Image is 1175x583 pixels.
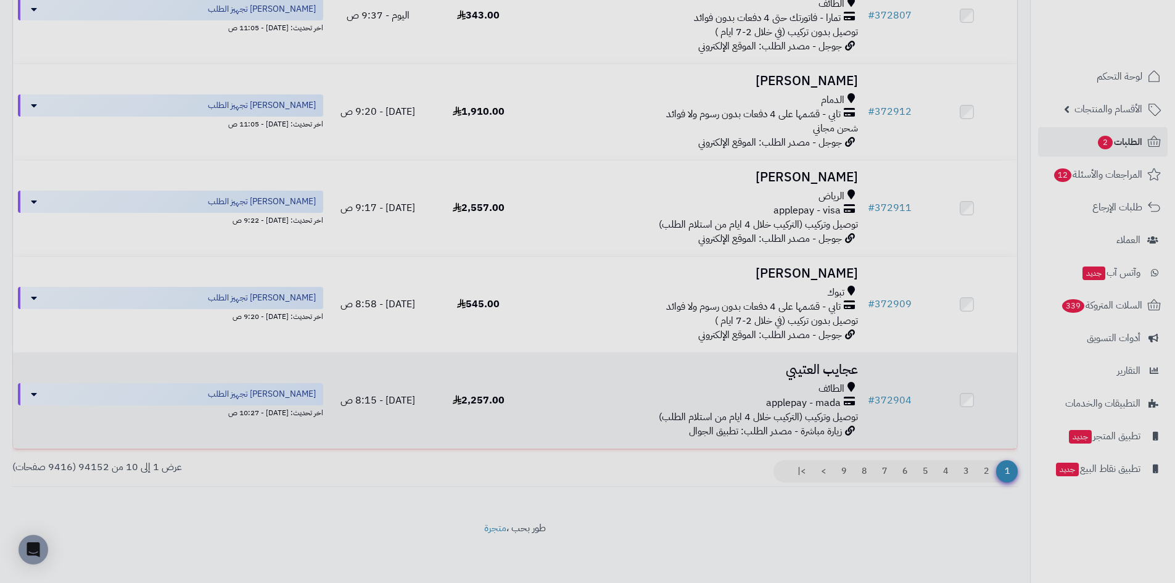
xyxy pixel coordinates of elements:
span: تطبيق نقاط البيع [1055,460,1140,478]
h3: عجايب العتيبي [534,363,858,377]
a: > [813,460,834,482]
a: #372909 [868,297,912,312]
span: تطبيق المتجر [1068,428,1140,445]
span: جديد [1069,430,1092,444]
span: وآتس آب [1081,264,1140,281]
span: الأقسام والمنتجات [1074,101,1142,118]
a: تطبيق نقاط البيعجديد [1038,454,1168,484]
span: [DATE] - 8:15 ص [340,393,415,408]
div: اخر تحديث: [DATE] - 9:22 ص [18,213,323,226]
span: العملاء [1116,231,1140,249]
a: وآتس آبجديد [1038,258,1168,287]
span: الطائف [818,382,844,396]
h3: [PERSON_NAME] [534,267,858,281]
span: جوجل - مصدر الطلب: الموقع الإلكتروني [698,135,842,150]
span: [PERSON_NAME] تجهيز الطلب [208,99,316,112]
a: التقارير [1038,356,1168,386]
span: توصيل بدون تركيب (في خلال 2-7 ايام ) [715,25,858,39]
a: #372912 [868,104,912,119]
a: 9 [833,460,854,482]
a: #372807 [868,8,912,23]
a: تطبيق المتجرجديد [1038,421,1168,451]
div: اخر تحديث: [DATE] - 10:27 ص [18,405,323,418]
span: applepay - visa [773,204,841,218]
a: >| [790,460,814,482]
a: 8 [854,460,875,482]
a: 5 [915,460,936,482]
span: شحن مجاني [813,121,858,136]
div: اخر تحديث: [DATE] - 9:20 ص [18,309,323,322]
a: #372904 [868,393,912,408]
h3: [PERSON_NAME] [534,74,858,88]
span: 2 [1098,136,1113,149]
span: طلبات الإرجاع [1092,199,1142,216]
a: 3 [955,460,976,482]
span: [PERSON_NAME] تجهيز الطلب [208,388,316,400]
span: [PERSON_NAME] تجهيز الطلب [208,3,316,15]
a: 4 [935,460,956,482]
span: 545.00 [457,297,500,312]
span: [DATE] - 9:17 ص [340,201,415,215]
span: الطلبات [1097,133,1142,151]
span: السلات المتروكة [1061,297,1142,314]
span: جديد [1082,267,1105,280]
span: # [868,8,875,23]
span: تبوك [827,286,844,300]
span: 339 [1062,299,1084,313]
a: العملاء [1038,225,1168,255]
span: توصيل وتركيب (التركيب خلال 4 ايام من استلام الطلب) [659,217,858,232]
span: جديد [1056,463,1079,476]
div: Open Intercom Messenger [19,535,48,564]
a: أدوات التسويق [1038,323,1168,353]
a: السلات المتروكة339 [1038,291,1168,320]
span: أدوات التسويق [1087,329,1140,347]
span: 1,910.00 [453,104,505,119]
span: لوحة التحكم [1097,68,1142,85]
h3: [PERSON_NAME] [534,170,858,184]
div: اخر تحديث: [DATE] - 11:05 ص [18,117,323,130]
a: 6 [894,460,915,482]
span: جوجل - مصدر الطلب: الموقع الإلكتروني [698,231,842,246]
span: جوجل - مصدر الطلب: الموقع الإلكتروني [698,328,842,342]
span: زيارة مباشرة - مصدر الطلب: تطبيق الجوال [689,424,842,439]
a: متجرة [484,521,506,535]
span: # [868,104,875,119]
span: 2,557.00 [453,201,505,215]
span: اليوم - 9:37 ص [347,8,410,23]
span: [PERSON_NAME] تجهيز الطلب [208,292,316,304]
span: 2,257.00 [453,393,505,408]
span: [DATE] - 8:58 ص [340,297,415,312]
span: الرياض [818,189,844,204]
span: تمارا - فاتورتك حتى 4 دفعات بدون فوائد [694,11,841,25]
span: التطبيقات والخدمات [1065,395,1140,412]
div: عرض 1 إلى 10 من 94152 (9416 صفحات) [3,460,515,474]
a: #372911 [868,201,912,215]
span: 12 [1054,168,1071,182]
a: لوحة التحكم [1038,62,1168,91]
span: المراجعات والأسئلة [1053,166,1142,183]
span: [PERSON_NAME] تجهيز الطلب [208,196,316,208]
span: التقارير [1117,362,1140,379]
span: 343.00 [457,8,500,23]
span: تابي - قسّمها على 4 دفعات بدون رسوم ولا فوائد [666,107,841,122]
span: تابي - قسّمها على 4 دفعات بدون رسوم ولا فوائد [666,300,841,314]
span: applepay - mada [766,396,841,410]
a: 7 [874,460,895,482]
span: # [868,393,875,408]
span: الدمام [821,93,844,107]
a: طلبات الإرجاع [1038,192,1168,222]
a: التطبيقات والخدمات [1038,389,1168,418]
span: توصيل بدون تركيب (في خلال 2-7 ايام ) [715,313,858,328]
span: # [868,201,875,215]
a: 2 [976,460,997,482]
img: logo-2.png [1091,35,1163,60]
span: 1 [996,460,1018,482]
span: توصيل وتركيب (التركيب خلال 4 ايام من استلام الطلب) [659,410,858,424]
span: [DATE] - 9:20 ص [340,104,415,119]
a: الطلبات2 [1038,127,1168,157]
span: جوجل - مصدر الطلب: الموقع الإلكتروني [698,39,842,54]
div: اخر تحديث: [DATE] - 11:05 ص [18,20,323,33]
span: # [868,297,875,312]
a: المراجعات والأسئلة12 [1038,160,1168,189]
